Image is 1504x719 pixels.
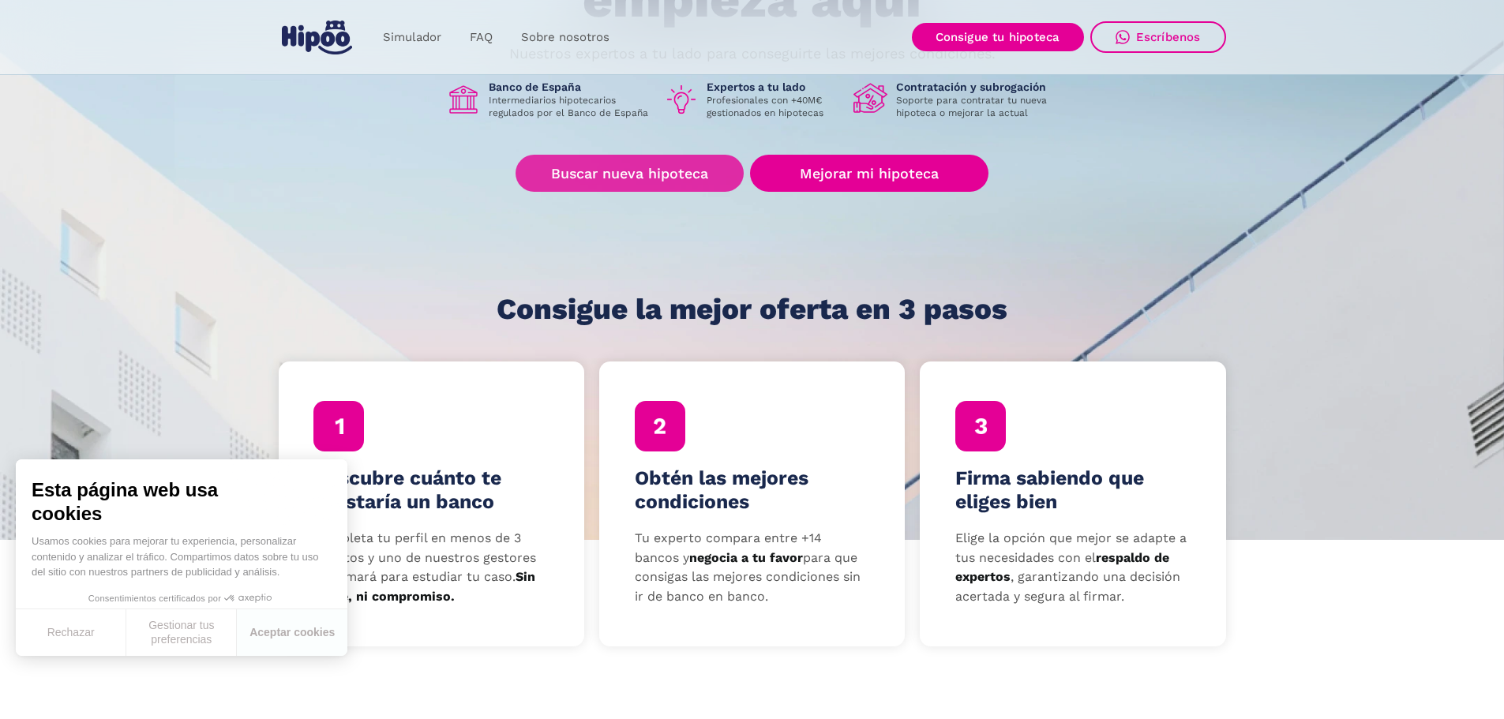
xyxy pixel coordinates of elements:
strong: Sin coste, ni compromiso. [313,569,535,604]
h4: Obtén las mejores condiciones [635,466,870,514]
a: Consigue tu hipoteca [912,23,1084,51]
h1: Contratación y subrogación [896,80,1059,94]
p: Soporte para contratar tu nueva hipoteca o mejorar la actual [896,94,1059,119]
h1: Expertos a tu lado [707,80,841,94]
a: Buscar nueva hipoteca [516,155,744,192]
a: Simulador [369,22,456,53]
p: Tu experto compara entre +14 bancos y para que consigas las mejores condiciones sin ir de banco e... [635,529,870,607]
a: Mejorar mi hipoteca [750,155,988,192]
p: Profesionales con +40M€ gestionados en hipotecas [707,94,841,119]
h4: Descubre cuánto te prestaría un banco [313,466,549,514]
a: Escríbenos [1090,21,1226,53]
p: Elige la opción que mejor se adapte a tus necesidades con el , garantizando una decisión acertada... [955,529,1191,607]
p: Intermediarios hipotecarios regulados por el Banco de España [489,94,651,119]
div: Escríbenos [1136,30,1201,44]
a: FAQ [456,22,507,53]
h1: Banco de España [489,80,651,94]
h4: Firma sabiendo que eliges bien [955,466,1191,514]
p: Completa tu perfil en menos de 3 minutos y uno de nuestros gestores te llamará para estudiar tu c... [313,529,549,607]
a: Sobre nosotros [507,22,624,53]
h1: Consigue la mejor oferta en 3 pasos [497,294,1007,325]
strong: negocia a tu favor [689,550,803,565]
a: home [279,14,356,61]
